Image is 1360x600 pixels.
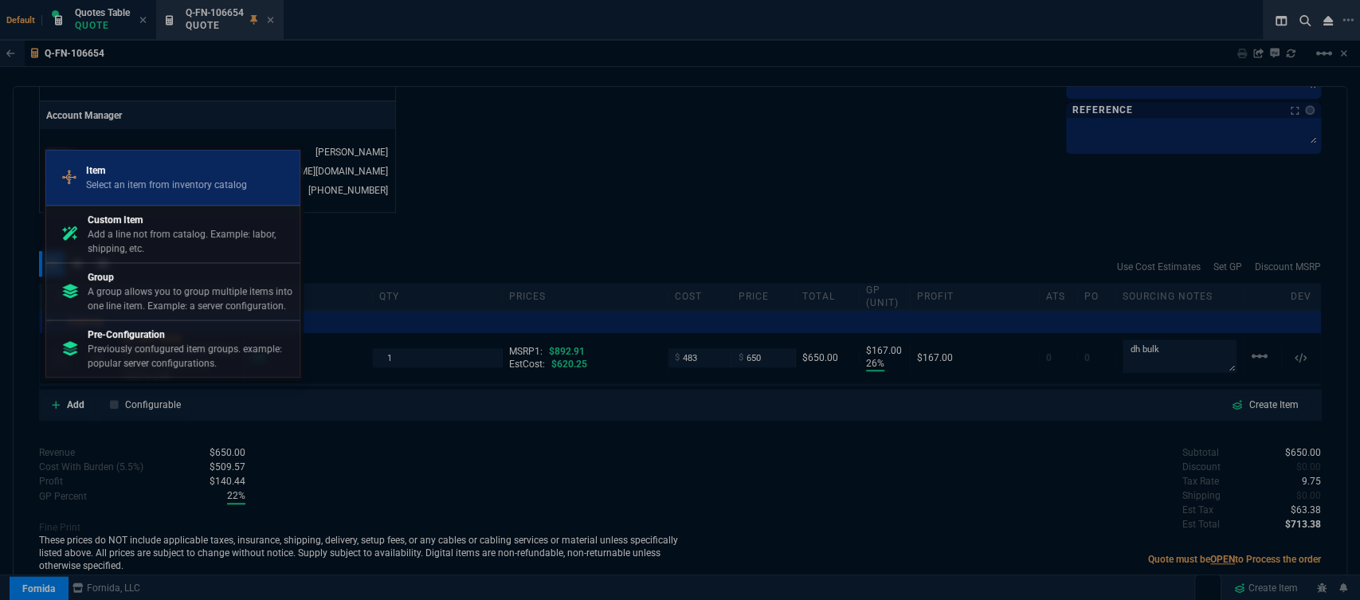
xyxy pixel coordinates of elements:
[88,227,293,256] p: Add a line not from catalog. Example: labor, shipping, etc.
[88,284,293,313] p: A group allows you to group multiple items into one line item. Example: a server configuration.
[88,342,293,371] p: Previously confugured item groups. example: popular server configurations.
[88,213,293,227] p: Custom Item
[88,270,293,284] p: Group
[86,178,247,192] p: Select an item from inventory catalog
[88,327,293,342] p: Pre-Configuration
[86,163,247,178] p: Item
